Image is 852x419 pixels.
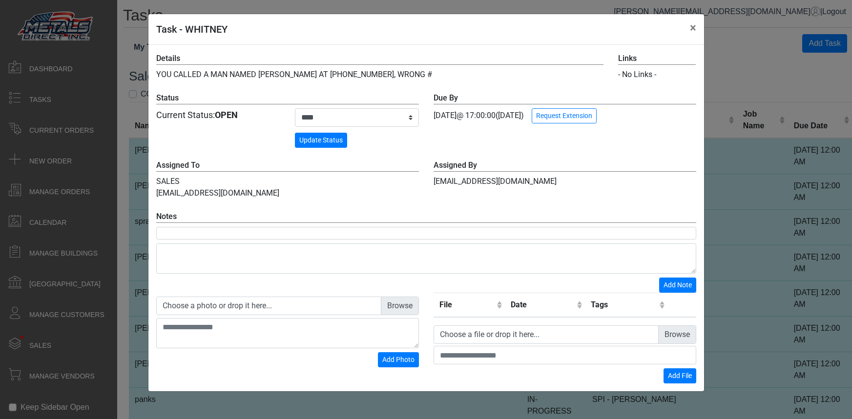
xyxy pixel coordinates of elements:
div: File [439,299,495,311]
div: YOU CALLED A MAN NAMED [PERSON_NAME] AT [PHONE_NUMBER], WRONG # [149,53,611,80]
button: Close [682,14,704,41]
div: [DATE] ([DATE]) [434,92,696,123]
label: Details [156,53,604,65]
label: Due By [434,92,696,104]
span: Add Note [664,281,692,289]
div: Tags [591,299,656,311]
div: Current Status: [156,108,280,121]
span: Add File [668,372,692,379]
h5: Task - WHITNEY [156,22,228,37]
div: SALES [EMAIL_ADDRESS][DOMAIN_NAME] [149,160,426,199]
th: Remove [667,293,696,318]
div: Date [511,299,574,311]
span: Request Extension [536,112,592,120]
span: Add Photo [382,356,415,363]
button: Add Note [659,278,696,293]
label: Status [156,92,419,104]
button: Request Extension [532,108,597,123]
span: Update Status [299,136,343,144]
button: Update Status [295,133,347,148]
label: Assigned By [434,160,696,172]
span: @ 17:00:00 [457,111,496,120]
strong: OPEN [215,110,238,120]
label: Notes [156,211,696,223]
button: Add File [664,368,696,383]
label: Assigned To [156,160,419,172]
div: [EMAIL_ADDRESS][DOMAIN_NAME] [426,160,704,199]
button: Add Photo [378,352,419,367]
div: - No Links - [618,69,696,80]
label: Links [618,53,696,65]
